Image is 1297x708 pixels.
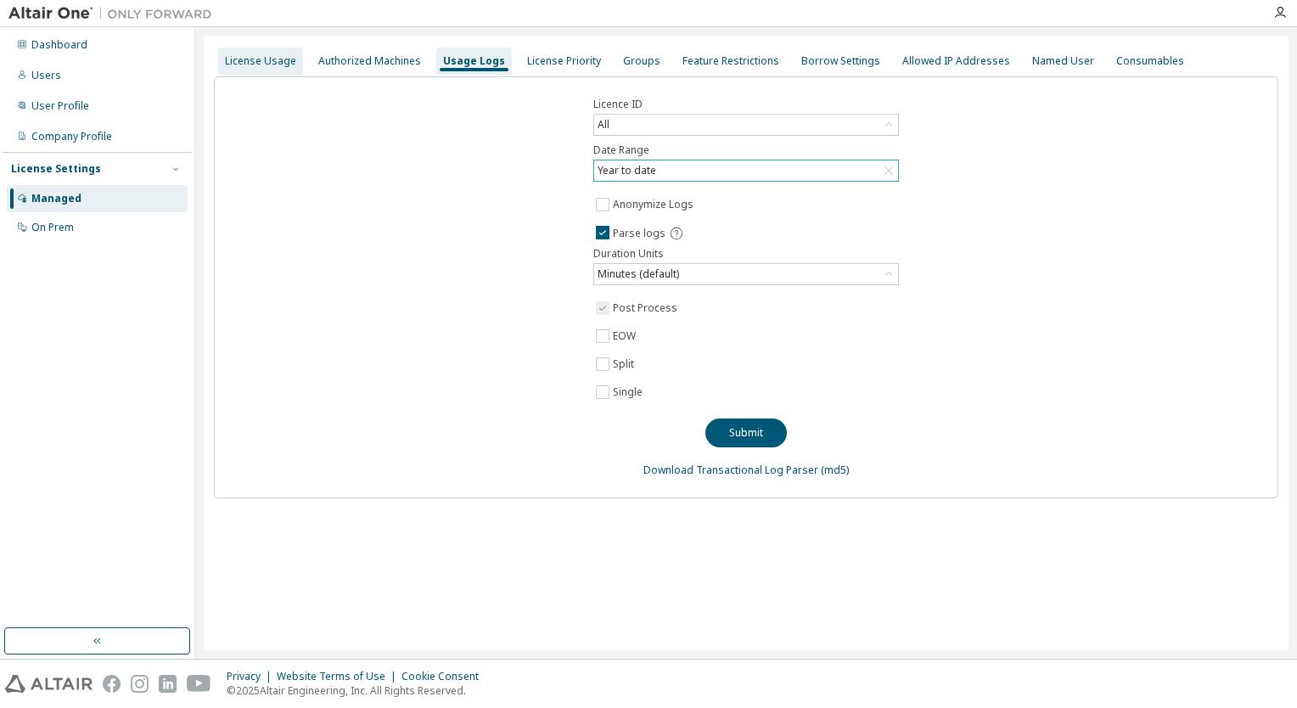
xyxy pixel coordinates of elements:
[593,247,899,261] label: Duration Units
[613,354,637,374] label: Split
[225,54,296,68] div: License Usage
[318,54,421,68] div: Authorized Machines
[227,670,277,683] div: Privacy
[401,670,489,683] div: Cookie Consent
[593,98,899,111] label: Licence ID
[31,221,74,234] div: On Prem
[131,675,149,693] img: instagram.svg
[595,161,659,180] div: Year to date
[8,5,221,22] img: Altair One
[613,194,697,215] label: Anonymize Logs
[821,463,849,477] a: (md5)
[594,115,898,135] div: All
[31,69,61,82] div: Users
[527,54,601,68] div: License Priority
[31,192,81,205] div: Managed
[1032,54,1094,68] div: Named User
[103,675,121,693] img: facebook.svg
[5,675,93,693] img: altair_logo.svg
[613,326,639,346] label: EOW
[613,382,646,402] label: Single
[159,675,177,693] img: linkedin.svg
[31,38,87,52] div: Dashboard
[31,99,89,113] div: User Profile
[594,264,898,284] div: Minutes (default)
[11,162,101,176] div: License Settings
[187,675,211,693] img: youtube.svg
[902,54,1010,68] div: Allowed IP Addresses
[443,54,505,68] div: Usage Logs
[594,160,898,181] div: Year to date
[31,130,112,143] div: Company Profile
[595,115,612,134] div: All
[227,683,489,698] p: © 2025 Altair Engineering, Inc. All Rights Reserved.
[623,54,660,68] div: Groups
[1116,54,1184,68] div: Consumables
[277,670,401,683] div: Website Terms of Use
[593,143,899,157] label: Date Range
[613,298,681,318] label: Post Process
[801,54,880,68] div: Borrow Settings
[682,54,779,68] div: Feature Restrictions
[705,419,787,447] button: Submit
[613,227,665,240] span: Parse logs
[643,463,818,477] a: Download Transactional Log Parser
[595,265,682,284] div: Minutes (default)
